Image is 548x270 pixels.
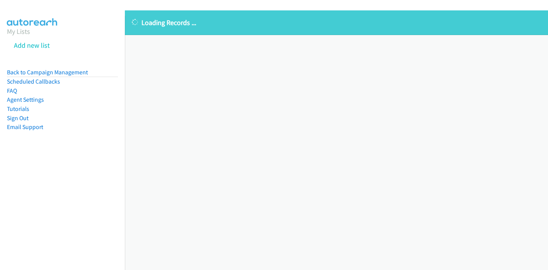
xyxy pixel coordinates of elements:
[7,114,29,122] a: Sign Out
[132,17,541,28] p: Loading Records ...
[14,41,50,50] a: Add new list
[7,87,17,94] a: FAQ
[7,105,29,112] a: Tutorials
[7,27,30,36] a: My Lists
[7,78,60,85] a: Scheduled Callbacks
[7,123,43,131] a: Email Support
[7,69,88,76] a: Back to Campaign Management
[7,96,44,103] a: Agent Settings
